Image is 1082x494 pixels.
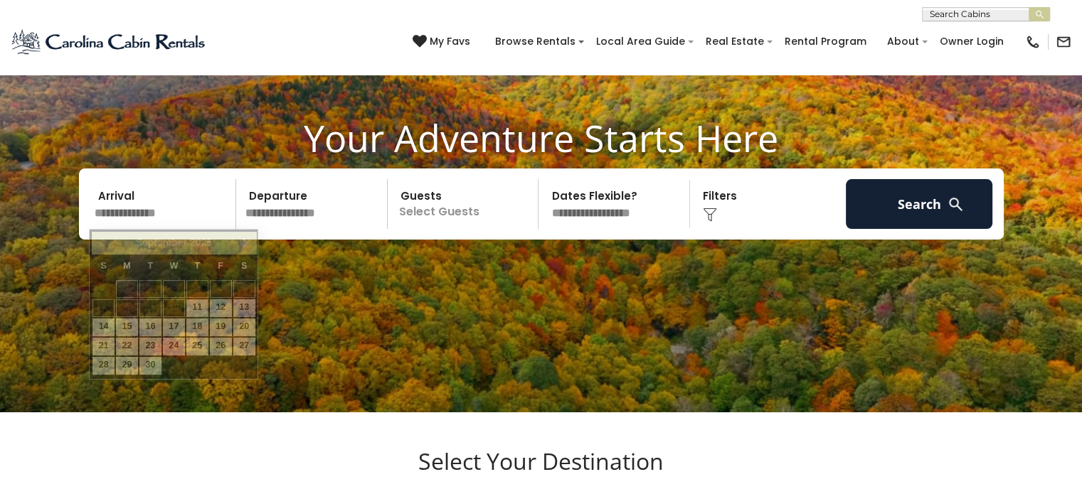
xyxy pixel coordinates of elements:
a: 12 [210,299,232,317]
span: Sunday [100,261,106,271]
img: phone-regular-black.png [1025,34,1041,50]
a: 26 [210,338,232,355]
a: 22 [116,338,138,355]
span: 2025 [190,237,212,248]
img: Blue-2.png [11,28,208,56]
span: My Favs [430,34,470,49]
button: Search [846,179,993,229]
span: Tuesday [148,261,154,271]
img: mail-regular-black.png [1056,34,1071,50]
a: 19 [210,318,232,336]
a: 20 [233,318,255,336]
a: My Favs [413,34,474,50]
a: 25 [186,338,208,355]
a: 16 [139,318,161,336]
a: 29 [116,357,138,375]
a: 28 [92,357,115,375]
a: 13 [233,299,255,317]
span: Saturday [241,261,247,271]
a: Browse Rentals [488,31,583,53]
span: Next [240,237,251,249]
span: Wednesday [169,261,178,271]
p: Select Guests [392,179,539,229]
img: filter--v1.png [703,208,717,222]
a: 15 [116,318,138,336]
a: About [880,31,926,53]
a: Next [236,234,254,252]
a: 23 [139,338,161,355]
a: 11 [186,299,208,317]
a: 18 [186,318,208,336]
a: Rental Program [778,31,874,53]
span: September [136,237,187,248]
a: Owner Login [933,31,1011,53]
span: Friday [218,261,223,271]
h1: Your Adventure Starts Here [11,116,1071,160]
a: 14 [92,318,115,336]
a: 21 [92,338,115,355]
span: Thursday [194,261,200,271]
a: 24 [163,338,185,355]
a: Real Estate [699,31,771,53]
img: search-regular-white.png [947,195,965,213]
span: Monday [123,261,131,271]
a: 27 [233,338,255,355]
a: 17 [163,318,185,336]
a: Local Area Guide [589,31,692,53]
a: 30 [139,357,161,375]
